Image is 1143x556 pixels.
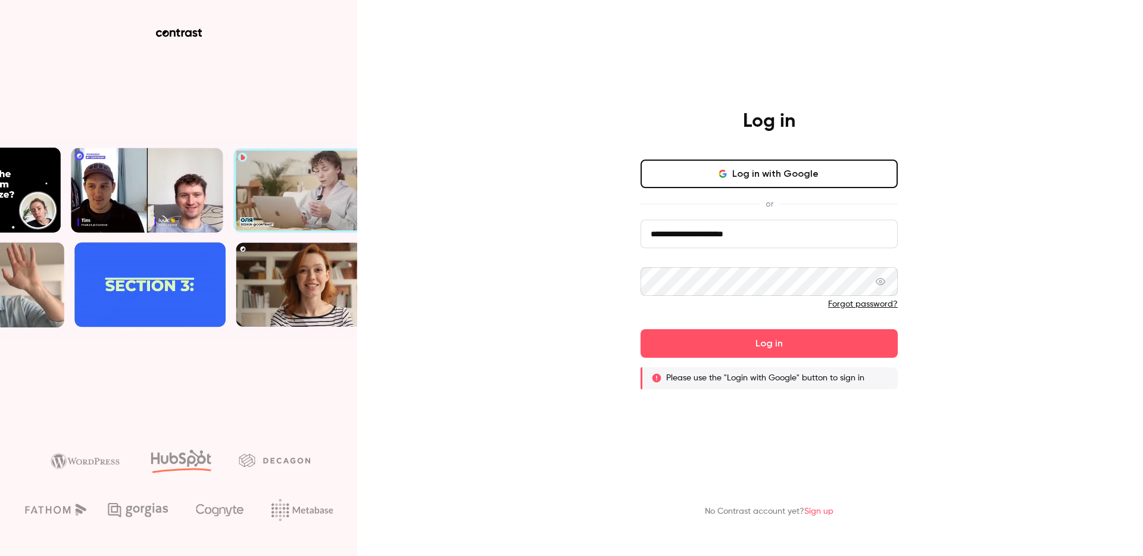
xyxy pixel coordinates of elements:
[641,160,898,188] button: Log in with Google
[666,372,864,384] p: Please use the "Login with Google" button to sign in
[760,198,779,210] span: or
[828,300,898,308] a: Forgot password?
[743,110,795,133] h4: Log in
[705,505,833,518] p: No Contrast account yet?
[641,329,898,358] button: Log in
[804,507,833,516] a: Sign up
[239,454,310,467] img: decagon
